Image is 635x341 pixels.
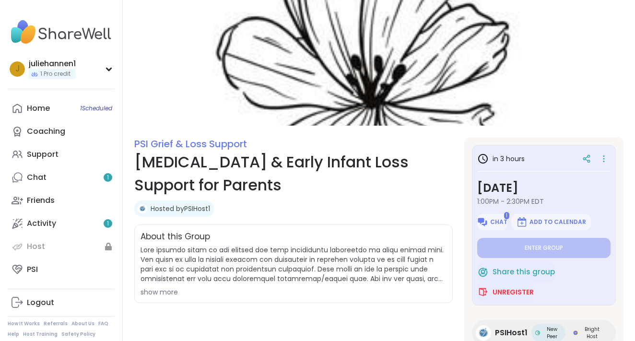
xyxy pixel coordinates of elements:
[8,166,115,189] a: Chat1
[138,204,147,213] img: PSIHost1
[15,63,20,75] span: j
[477,153,525,165] h3: in 3 hours
[495,327,528,339] span: PSIHost1
[8,320,40,327] a: How It Works
[107,174,109,182] span: 1
[134,137,247,151] a: PSI Grief & Loss Support
[525,244,563,252] span: Enter group
[141,231,210,243] h2: About this Group
[504,212,509,219] span: 1
[476,325,491,341] img: PSIHost1
[542,326,562,340] span: New Peer
[573,330,578,335] img: Bright Host
[141,287,447,297] div: show more
[8,97,115,120] a: Home1Scheduled
[535,330,540,335] img: New Peer
[8,258,115,281] a: PSI
[493,287,534,297] span: Unregister
[98,320,108,327] a: FAQ
[27,172,47,183] div: Chat
[27,241,45,252] div: Host
[44,320,68,327] a: Referrals
[8,291,115,314] a: Logout
[490,218,507,226] span: Chat
[107,220,109,228] span: 1
[8,143,115,166] a: Support
[580,326,604,340] span: Bright Host
[511,214,591,230] button: Add to Calendar
[8,331,19,338] a: Help
[29,59,76,69] div: juliehannen1
[27,126,65,137] div: Coaching
[80,105,112,112] span: 1 Scheduled
[61,331,95,338] a: Safety Policy
[477,216,488,228] img: ShareWell Logomark
[27,195,55,206] div: Friends
[477,214,507,230] button: Chat
[8,189,115,212] a: Friends
[477,238,611,258] button: Enter group
[516,216,528,228] img: ShareWell Logomark
[27,149,59,160] div: Support
[27,264,38,275] div: PSI
[477,282,534,302] button: Unregister
[40,70,71,78] span: 1 Pro credit
[141,245,447,283] span: Lore ipsumdo sitam co adi elitsed doe temp incididuntu laboreetdo ma aliqu enimad mini. Ven quisn...
[8,235,115,258] a: Host
[8,15,115,49] img: ShareWell Nav Logo
[529,218,586,226] span: Add to Calendar
[151,204,210,213] a: Hosted byPSIHost1
[23,331,58,338] a: Host Training
[27,103,50,114] div: Home
[8,120,115,143] a: Coaching
[477,262,555,282] button: Share this group
[477,197,611,206] span: 1:00PM - 2:30PM EDT
[477,286,489,298] img: ShareWell Logomark
[493,267,555,278] span: Share this group
[134,151,453,197] h1: [MEDICAL_DATA] & Early Infant Loss Support for Parents
[477,266,489,278] img: ShareWell Logomark
[71,320,94,327] a: About Us
[477,179,611,197] h3: [DATE]
[27,297,54,308] div: Logout
[8,212,115,235] a: Activity1
[27,218,56,229] div: Activity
